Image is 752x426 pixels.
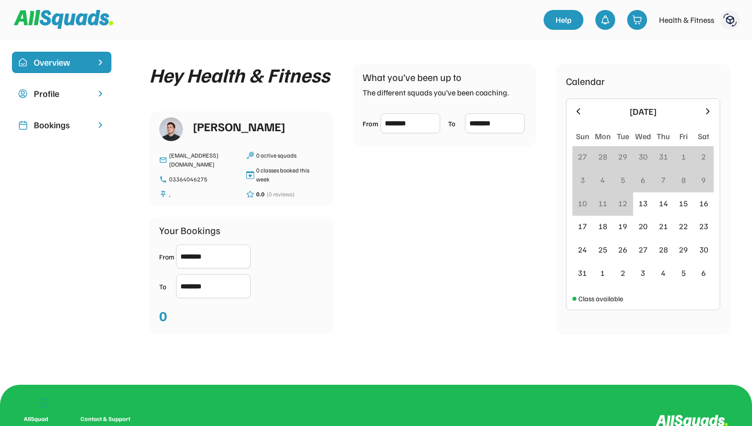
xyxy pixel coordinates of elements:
div: Tue [617,130,629,142]
div: 28 [659,244,668,256]
div: Fri [679,130,688,142]
div: The different squads you’ve been coaching. [363,86,509,98]
div: 0 [159,305,167,326]
div: Sun [576,130,589,142]
div: 0 classes booked this week [256,166,323,184]
img: shopping-cart-01%20%281%29.svg [632,15,642,25]
div: 7 [661,174,665,186]
div: 9 [701,174,706,186]
img: Frame%201410104775.svg [720,10,740,30]
div: Your Bookings [159,223,220,238]
div: What you’ve been up to [363,70,462,85]
div: 31 [659,151,668,163]
a: Help [544,10,583,30]
div: 27 [639,244,648,256]
div: 03364046275 [169,175,236,184]
div: From [159,252,174,262]
img: chevron-right.svg [95,89,105,98]
div: 1 [600,267,605,279]
div: 28 [598,151,607,163]
img: user-circle.svg [18,89,28,99]
div: 26 [618,244,627,256]
img: Icon%20copy%202.svg [18,120,28,130]
div: Calendar [566,74,605,88]
div: , [169,190,236,199]
img: chevron-right.svg [95,120,105,130]
div: 10 [578,197,587,209]
div: Overview [34,56,90,69]
div: To [448,118,463,129]
div: 17 [578,220,587,232]
div: 19 [618,220,627,232]
div: 15 [679,197,688,209]
div: 18 [598,220,607,232]
div: 8 [681,174,686,186]
div: 6 [641,174,645,186]
img: Rectangle%205.svg [159,117,183,141]
div: 31 [578,267,587,279]
div: From [363,118,378,129]
img: bell-03%20%281%29.svg [600,15,610,25]
div: 4 [600,174,605,186]
img: chevron-right%20copy%203.svg [95,58,105,67]
div: 3 [580,174,585,186]
div: 2 [621,267,625,279]
div: 12 [618,197,627,209]
div: (0 reviews) [267,190,294,199]
div: Wed [635,130,651,142]
div: 4 [661,267,665,279]
div: 30 [699,244,708,256]
div: 23 [699,220,708,232]
div: 30 [639,151,648,163]
div: Sat [698,130,709,142]
div: 29 [679,244,688,256]
div: 0 active squads [256,151,323,160]
div: 16 [699,197,708,209]
div: 1 [681,151,686,163]
div: Class available [578,293,623,304]
div: 5 [681,267,686,279]
div: 22 [679,220,688,232]
div: 5 [621,174,625,186]
div: 24 [578,244,587,256]
div: Hey Health & Fitness [149,64,330,85]
div: 27 [578,151,587,163]
div: 14 [659,197,668,209]
div: 0.0 [256,190,265,199]
img: home-smile.svg [18,58,28,68]
div: Bookings [34,118,90,132]
div: 11 [598,197,607,209]
img: Squad%20Logo.svg [14,10,113,29]
div: [PERSON_NAME] [193,117,285,135]
div: 21 [659,220,668,232]
div: Health & Fitness [659,14,714,26]
div: 3 [641,267,645,279]
div: 13 [639,197,648,209]
div: 20 [639,220,648,232]
div: 29 [618,151,627,163]
div: 2 [701,151,706,163]
div: Contact & Support [81,415,142,424]
div: Mon [595,130,611,142]
div: Profile [34,87,90,100]
div: Thu [657,130,670,142]
div: [DATE] [589,105,697,118]
div: [EMAIL_ADDRESS][DOMAIN_NAME] [169,151,236,169]
div: To [159,281,174,292]
div: 25 [598,244,607,256]
div: 6 [701,267,706,279]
